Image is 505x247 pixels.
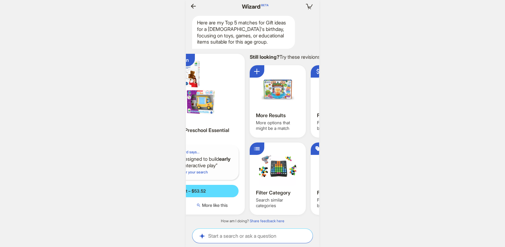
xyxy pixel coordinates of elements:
button: More like this [186,202,239,208]
div: Filter Price [317,112,362,119]
div: Filter and search by top brands [317,197,362,208]
div: Here are my Top 5 matches for Gift ideas for a [DEMOGRAPHIC_DATA]'s birthday, focusing on toys, g... [192,16,295,49]
div: More options that might be a match [256,120,301,131]
div: Filter Category [256,190,301,196]
h5: Wizard says... [177,150,200,155]
span: More like this [202,202,228,208]
strong: Still looking? [250,54,279,60]
div: How am I doing? [186,219,319,224]
div: Filter by popular budget limits [317,120,362,131]
div: Try these revisions... [250,54,367,60]
div: Filter Brand [317,190,362,196]
div: Search similar categories [256,197,301,208]
a: Share feedback here [250,219,284,223]
div: More Results [256,112,301,119]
